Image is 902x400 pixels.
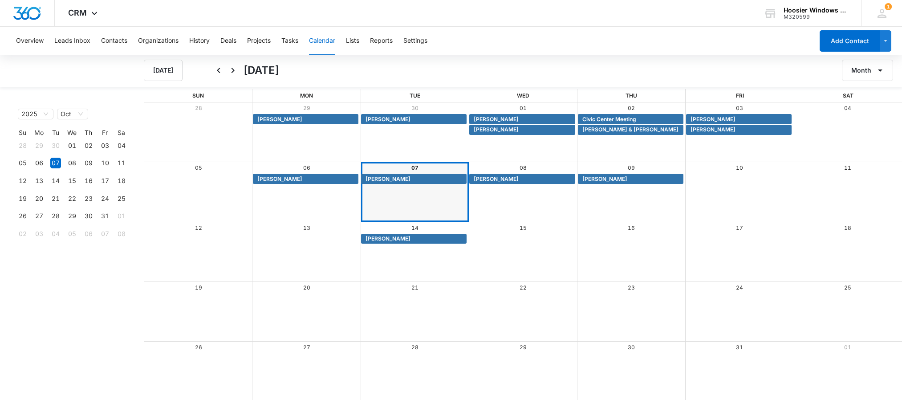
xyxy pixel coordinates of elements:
[116,140,127,151] div: 04
[80,137,97,155] td: 2025-10-02
[220,27,236,55] button: Deals
[628,284,635,291] a: 23
[403,27,427,55] button: Settings
[366,115,410,123] span: [PERSON_NAME]
[34,158,45,168] div: 06
[31,137,47,155] td: 2025-09-29
[100,229,110,239] div: 07
[520,105,527,111] a: 01
[80,208,97,225] td: 2025-10-30
[195,164,202,171] a: 05
[303,284,310,291] a: 20
[628,224,635,231] a: 16
[520,344,527,351] a: 29
[97,225,113,243] td: 2025-11-07
[34,229,45,239] div: 03
[113,208,130,225] td: 2025-11-01
[471,175,573,183] div: Brandon Winningham
[100,176,110,186] div: 17
[113,172,130,190] td: 2025-10-18
[50,229,61,239] div: 04
[211,63,226,78] button: Back
[67,176,77,186] div: 15
[474,115,519,123] span: [PERSON_NAME]
[64,155,80,172] td: 2025-10-08
[14,225,31,243] td: 2025-11-02
[582,126,679,134] span: [PERSON_NAME] & [PERSON_NAME]
[100,158,110,168] div: 10
[17,176,28,186] div: 12
[784,14,849,20] div: account id
[626,92,637,99] span: Thu
[97,129,113,137] th: Fr
[97,172,113,190] td: 2025-10-17
[113,225,130,243] td: 2025-11-08
[736,284,743,291] a: 24
[189,27,210,55] button: History
[64,190,80,208] td: 2025-10-22
[247,27,271,55] button: Projects
[50,193,61,204] div: 21
[80,129,97,137] th: Th
[116,176,127,186] div: 18
[47,129,64,137] th: Tu
[257,175,302,183] span: [PERSON_NAME]
[14,172,31,190] td: 2025-10-12
[363,235,464,243] div: Adrianna Bowers
[370,27,393,55] button: Reports
[113,129,130,137] th: Sa
[309,27,335,55] button: Calendar
[144,60,183,81] button: [DATE]
[885,3,892,10] div: notifications count
[736,224,743,231] a: 17
[195,284,202,291] a: 19
[474,175,519,183] span: [PERSON_NAME]
[244,62,279,78] h1: [DATE]
[784,7,849,14] div: account name
[688,126,789,134] div: Yelena Popko
[31,208,47,225] td: 2025-10-27
[16,27,44,55] button: Overview
[97,137,113,155] td: 2025-10-03
[68,8,87,17] span: CRM
[844,224,851,231] a: 18
[97,208,113,225] td: 2025-10-31
[113,137,130,155] td: 2025-10-04
[61,109,85,119] span: Oct
[820,30,880,52] button: Add Contact
[471,115,573,123] div: Matt Powers
[580,115,681,123] div: Civic Center Meeting
[47,155,64,172] td: 2025-10-07
[303,164,310,171] a: 06
[80,172,97,190] td: 2025-10-16
[14,129,31,137] th: Su
[300,92,313,99] span: Mon
[80,155,97,172] td: 2025-10-09
[195,105,202,111] a: 28
[303,105,310,111] a: 29
[80,225,97,243] td: 2025-11-06
[844,344,851,351] a: 01
[97,190,113,208] td: 2025-10-24
[411,164,418,171] a: 07
[843,92,853,99] span: Sat
[83,229,94,239] div: 06
[736,344,743,351] a: 31
[31,155,47,172] td: 2025-10-06
[21,109,50,119] span: 2025
[411,284,418,291] a: 21
[31,190,47,208] td: 2025-10-20
[628,164,635,171] a: 09
[34,140,45,151] div: 29
[736,105,743,111] a: 03
[116,193,127,204] div: 25
[14,155,31,172] td: 2025-10-05
[844,284,851,291] a: 25
[281,27,298,55] button: Tasks
[14,190,31,208] td: 2025-10-19
[346,27,359,55] button: Lists
[226,63,240,78] button: Next
[47,208,64,225] td: 2025-10-28
[17,229,28,239] div: 02
[34,176,45,186] div: 13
